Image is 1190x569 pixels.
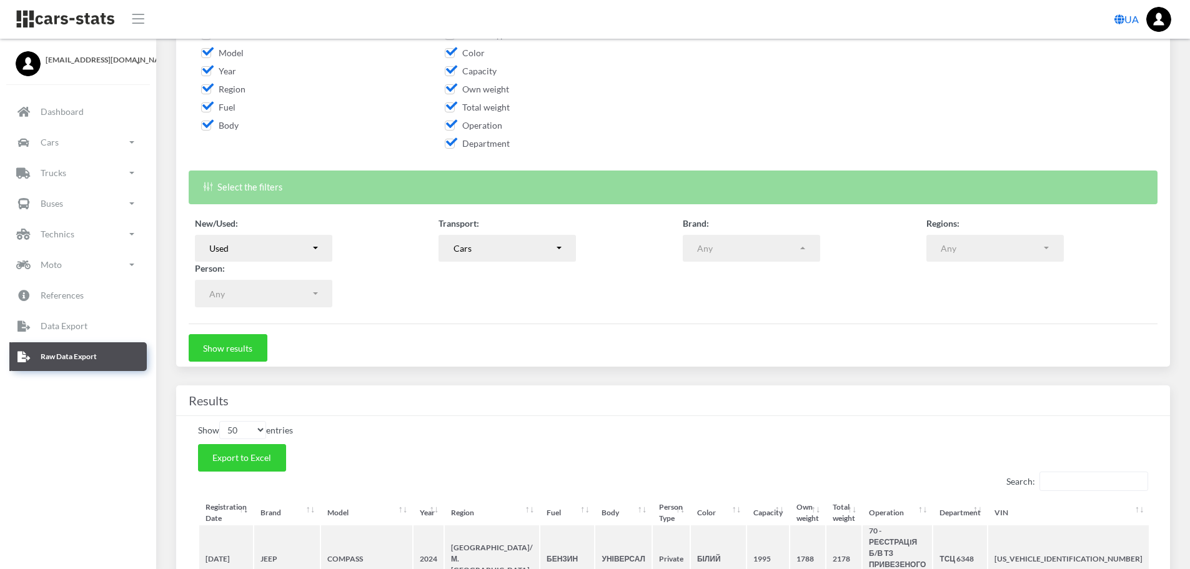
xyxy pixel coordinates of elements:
th: Total weight: activate to sort column ascending [826,502,861,524]
th: Person Type: activate to sort column ascending [653,502,690,524]
p: Cars [41,134,59,150]
a: Data Export [9,312,147,340]
span: Fuel [201,102,236,112]
label: Brand: [683,217,709,230]
span: Color [445,47,485,58]
div: Any [941,242,1042,255]
p: Data Export [41,318,87,334]
a: Technics [9,220,147,249]
div: Used [209,242,310,255]
th: Year: activate to sort column ascending [414,502,444,524]
p: Trucks [41,165,66,181]
button: Any [926,235,1064,262]
a: [EMAIL_ADDRESS][DOMAIN_NAME] [16,51,141,66]
a: References [9,281,147,310]
input: Search: [1039,472,1148,491]
select: Showentries [219,421,266,439]
span: Total weight [445,102,510,112]
label: Transport: [439,217,479,230]
span: Region [201,84,245,94]
th: Region: activate to sort column ascending [445,502,539,524]
a: Raw Data Export [9,342,147,371]
div: Select the filters [189,171,1158,204]
a: Cars [9,128,147,157]
button: Export to Excel [198,444,286,472]
th: Brand: activate to sort column ascending [254,502,320,524]
span: [EMAIL_ADDRESS][DOMAIN_NAME] [46,54,141,66]
button: Show results [189,334,267,362]
button: Used [195,235,332,262]
span: Body [201,120,239,131]
th: Body: activate to sort column ascending [595,502,651,524]
button: Any [683,235,820,262]
th: Color: activate to sort column ascending [691,502,746,524]
p: Moto [41,257,62,272]
div: Any [697,242,798,255]
label: Show entries [198,421,293,439]
th: Capacity: activate to sort column ascending [747,502,789,524]
th: Model: activate to sort column ascending [321,502,412,524]
th: Fuel: activate to sort column ascending [540,502,594,524]
span: Own weight [445,84,509,94]
p: Raw Data Export [41,350,97,364]
a: UA [1109,7,1144,32]
th: Registration Date: activate to sort column ascending [199,502,253,524]
img: ... [1146,7,1171,32]
img: navbar brand [16,9,116,29]
span: Year [201,66,236,76]
a: Moto [9,250,147,279]
div: Any [209,287,310,300]
p: Dashboard [41,104,84,119]
p: Technics [41,226,74,242]
span: Export to Excel [212,452,271,463]
button: Any [195,280,332,307]
span: Model [201,47,244,58]
span: Capacity [445,66,497,76]
label: Search: [1006,472,1148,491]
a: Trucks [9,159,147,187]
th: Operation: activate to sort column ascending [863,502,932,524]
label: Regions: [926,217,959,230]
a: Buses [9,189,147,218]
th: VIN: activate to sort column ascending [988,502,1149,524]
h4: Results [189,390,1158,410]
a: Dashboard [9,97,147,126]
span: Operation [445,120,502,131]
p: Buses [41,195,63,211]
span: Department [445,138,510,149]
button: Cars [439,235,576,262]
th: Department: activate to sort column ascending [933,502,987,524]
th: Own weight: activate to sort column ascending [790,502,825,524]
div: Cars [454,242,555,255]
label: New/Used: [195,217,238,230]
p: References [41,287,84,303]
label: Person: [195,262,225,275]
